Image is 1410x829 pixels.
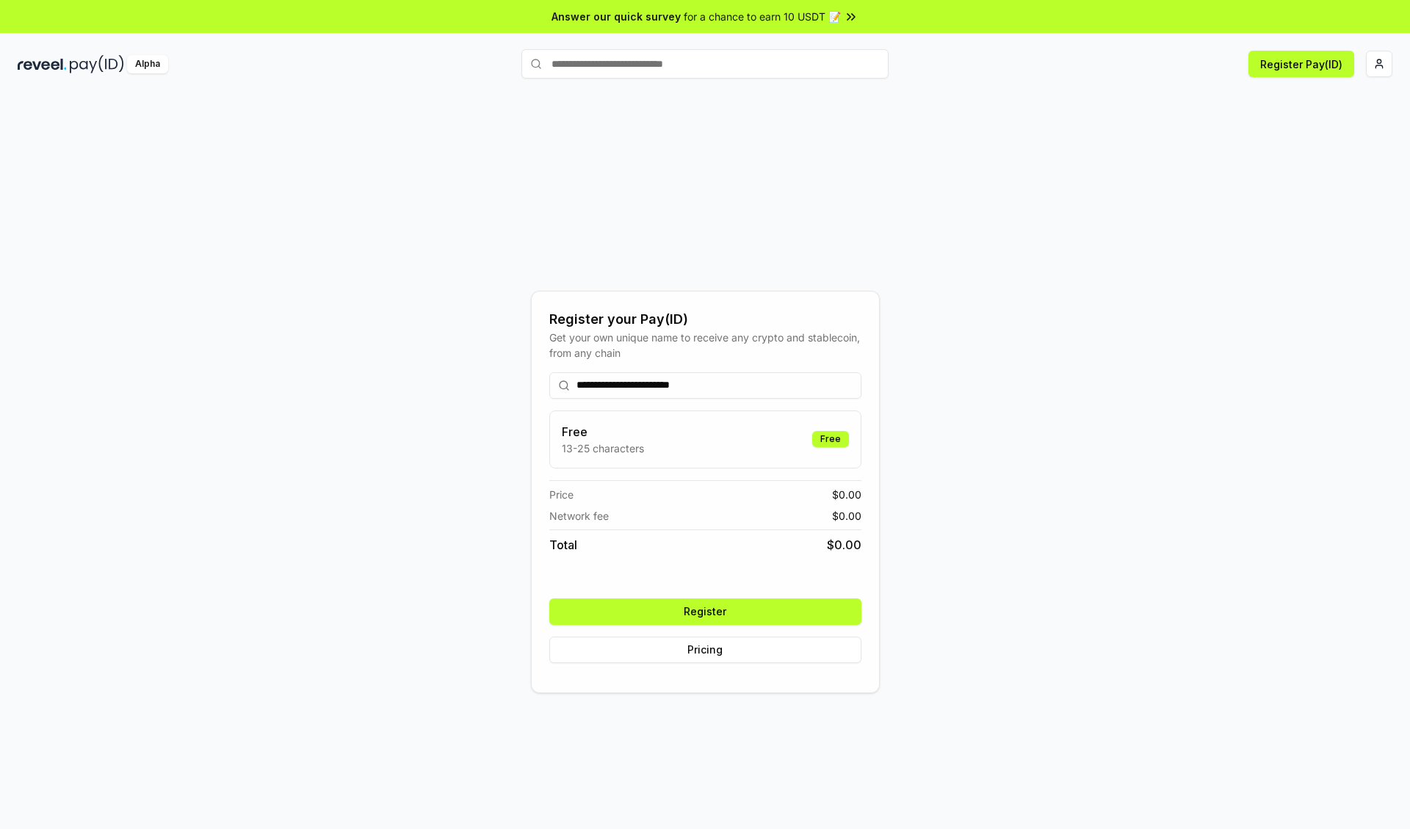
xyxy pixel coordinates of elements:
[827,536,861,554] span: $ 0.00
[70,55,124,73] img: pay_id
[832,487,861,502] span: $ 0.00
[812,431,849,447] div: Free
[127,55,168,73] div: Alpha
[18,55,67,73] img: reveel_dark
[562,441,644,456] p: 13-25 characters
[562,423,644,441] h3: Free
[549,598,861,625] button: Register
[684,9,841,24] span: for a chance to earn 10 USDT 📝
[549,309,861,330] div: Register your Pay(ID)
[1248,51,1354,77] button: Register Pay(ID)
[552,9,681,24] span: Answer our quick survey
[549,637,861,663] button: Pricing
[549,487,574,502] span: Price
[832,508,861,524] span: $ 0.00
[549,536,577,554] span: Total
[549,330,861,361] div: Get your own unique name to receive any crypto and stablecoin, from any chain
[549,508,609,524] span: Network fee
